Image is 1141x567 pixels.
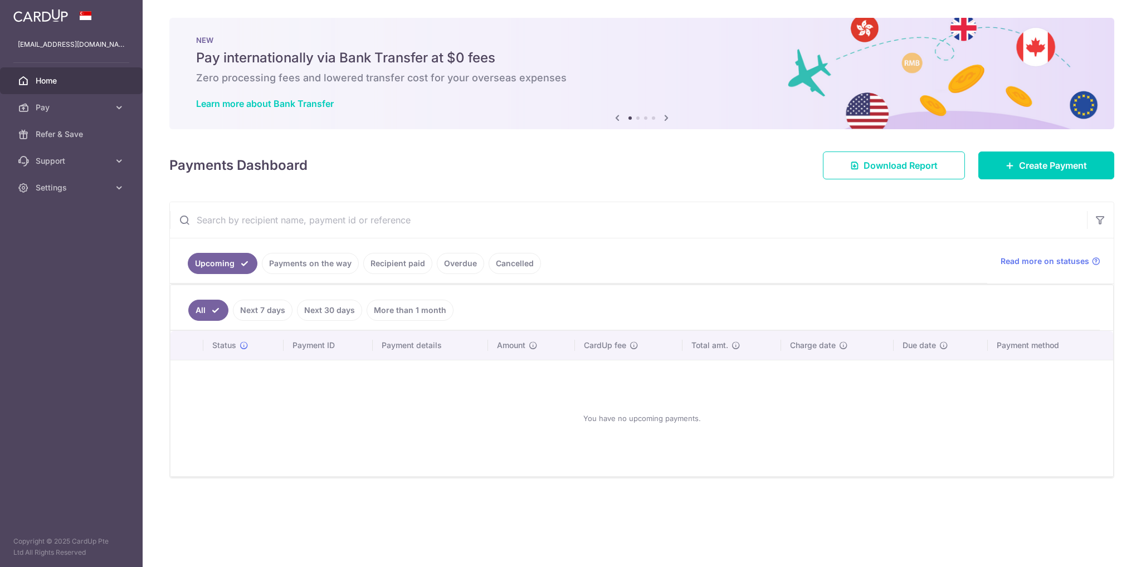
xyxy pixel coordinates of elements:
span: Refer & Save [36,129,109,140]
iframe: Opens a widget where you can find more information [1070,534,1130,561]
th: Payment ID [284,331,373,360]
h6: Zero processing fees and lowered transfer cost for your overseas expenses [196,71,1088,85]
a: All [188,300,228,321]
div: You have no upcoming payments. [184,369,1100,467]
a: Payments on the way [262,253,359,274]
a: Overdue [437,253,484,274]
a: Next 7 days [233,300,292,321]
img: Bank transfer banner [169,18,1114,129]
img: CardUp [13,9,68,22]
span: Amount [497,340,525,351]
p: [EMAIL_ADDRESS][DOMAIN_NAME] [18,39,125,50]
span: Support [36,155,109,167]
span: Status [212,340,236,351]
p: NEW [196,36,1088,45]
span: Settings [36,182,109,193]
span: Pay [36,102,109,113]
a: More than 1 month [367,300,454,321]
span: Read more on statuses [1001,256,1089,267]
th: Payment method [988,331,1113,360]
a: Create Payment [978,151,1114,179]
span: Due date [903,340,936,351]
a: Cancelled [489,253,541,274]
span: Download Report [864,159,938,172]
a: Recipient paid [363,253,432,274]
a: Read more on statuses [1001,256,1100,267]
span: Charge date [790,340,836,351]
span: Create Payment [1019,159,1087,172]
h5: Pay internationally via Bank Transfer at $0 fees [196,49,1088,67]
a: Upcoming [188,253,257,274]
th: Payment details [373,331,488,360]
input: Search by recipient name, payment id or reference [170,202,1087,238]
span: Total amt. [691,340,728,351]
span: Home [36,75,109,86]
h4: Payments Dashboard [169,155,308,175]
a: Learn more about Bank Transfer [196,98,334,109]
a: Download Report [823,151,965,179]
a: Next 30 days [297,300,362,321]
span: CardUp fee [584,340,626,351]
